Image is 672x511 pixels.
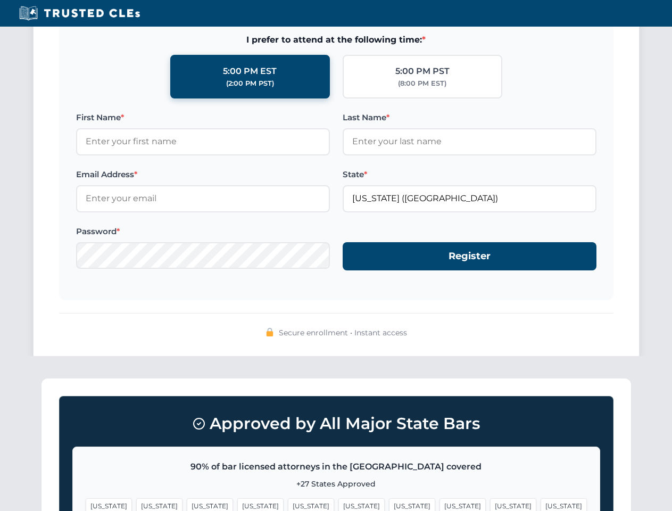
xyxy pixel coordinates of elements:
[16,5,143,21] img: Trusted CLEs
[343,242,596,270] button: Register
[76,33,596,47] span: I prefer to attend at the following time:
[343,111,596,124] label: Last Name
[343,185,596,212] input: Florida (FL)
[279,327,407,339] span: Secure enrollment • Instant access
[76,185,330,212] input: Enter your email
[395,64,450,78] div: 5:00 PM PST
[343,128,596,155] input: Enter your last name
[343,168,596,181] label: State
[226,78,274,89] div: (2:00 PM PST)
[86,460,587,474] p: 90% of bar licensed attorneys in the [GEOGRAPHIC_DATA] covered
[76,168,330,181] label: Email Address
[266,328,274,336] img: 🔒
[76,111,330,124] label: First Name
[86,478,587,490] p: +27 States Approved
[223,64,277,78] div: 5:00 PM EST
[76,225,330,238] label: Password
[398,78,446,89] div: (8:00 PM EST)
[76,128,330,155] input: Enter your first name
[72,409,600,438] h3: Approved by All Major State Bars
